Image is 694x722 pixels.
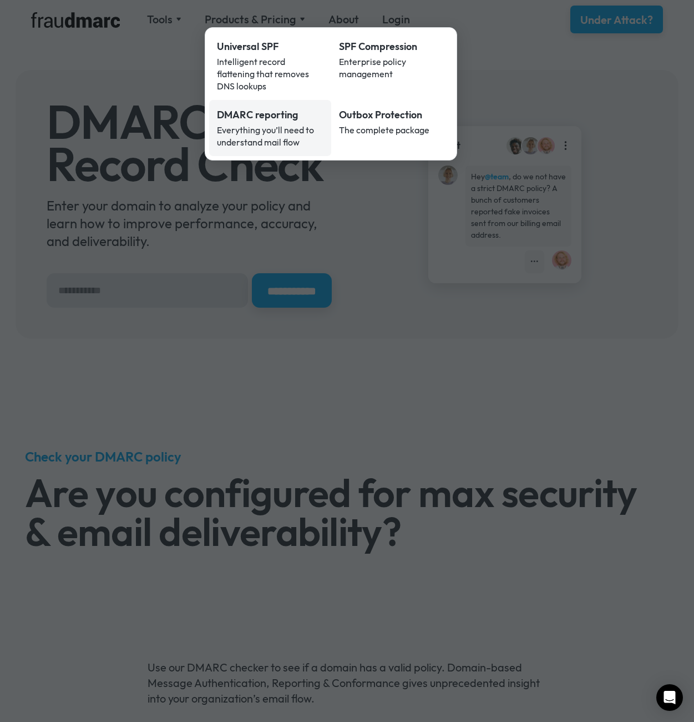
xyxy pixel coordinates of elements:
[217,39,323,54] div: Universal SPF
[209,32,331,100] a: Universal SPFIntelligent record flattening that removes DNS lookups
[339,39,445,54] div: SPF Compression
[205,27,457,161] nav: Products & Pricing
[331,32,453,100] a: SPF CompressionEnterprise policy management
[217,56,323,92] div: Intelligent record flattening that removes DNS lookups
[217,108,323,122] div: DMARC reporting
[339,108,445,122] div: Outbox Protection
[656,684,683,711] div: Open Intercom Messenger
[339,56,445,80] div: Enterprise policy management
[209,100,331,156] a: DMARC reportingEverything you’ll need to understand mail flow
[217,124,323,148] div: Everything you’ll need to understand mail flow
[339,124,445,136] div: The complete package
[331,100,453,156] a: Outbox ProtectionThe complete package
